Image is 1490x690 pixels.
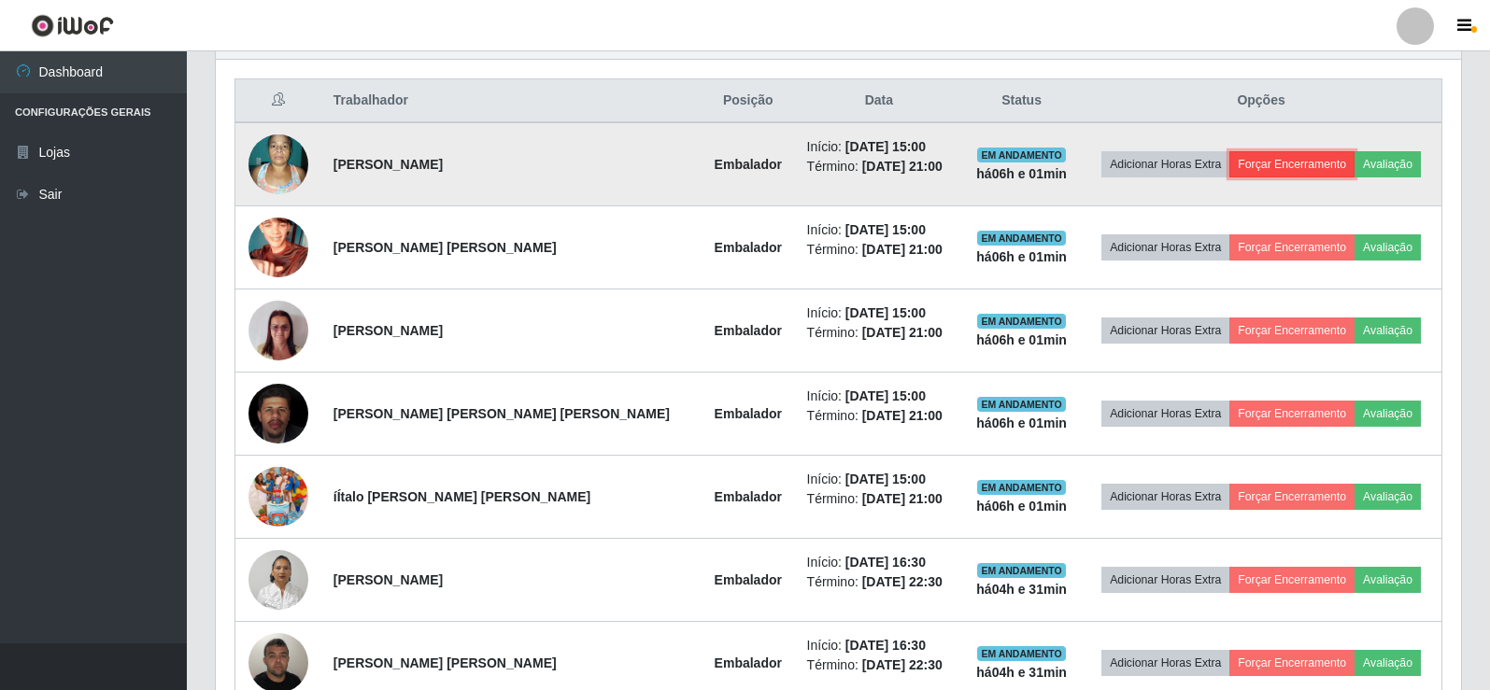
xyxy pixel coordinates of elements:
[977,314,1066,329] span: EM ANDAMENTO
[807,636,951,655] li: Início:
[248,540,308,619] img: 1675303307649.jpeg
[1229,317,1355,344] button: Forçar Encerramento
[248,124,308,204] img: 1677665450683.jpeg
[1229,401,1355,427] button: Forçar Encerramento
[715,572,782,587] strong: Embalador
[807,220,951,240] li: Início:
[1101,401,1229,427] button: Adicionar Horas Extra
[1355,484,1421,510] button: Avaliação
[1101,484,1229,510] button: Adicionar Horas Extra
[715,489,782,504] strong: Embalador
[248,444,308,550] img: 1747062171782.jpeg
[1081,79,1441,123] th: Opções
[333,323,443,338] strong: [PERSON_NAME]
[845,638,926,653] time: [DATE] 16:30
[845,555,926,570] time: [DATE] 16:30
[862,159,943,174] time: [DATE] 21:00
[1229,484,1355,510] button: Forçar Encerramento
[333,240,557,255] strong: [PERSON_NAME] [PERSON_NAME]
[976,166,1067,181] strong: há 06 h e 01 min
[807,655,951,675] li: Término:
[322,79,701,123] th: Trabalhador
[807,572,951,592] li: Término:
[248,377,308,451] img: 1756684845551.jpeg
[701,79,796,123] th: Posição
[807,387,951,406] li: Início:
[1355,234,1421,261] button: Avaliação
[715,157,782,172] strong: Embalador
[862,491,943,506] time: [DATE] 21:00
[807,470,951,489] li: Início:
[976,582,1067,597] strong: há 04 h e 31 min
[862,408,943,423] time: [DATE] 21:00
[977,480,1066,495] span: EM ANDAMENTO
[807,240,951,260] li: Término:
[1355,567,1421,593] button: Avaliação
[1101,151,1229,177] button: Adicionar Horas Extra
[1355,401,1421,427] button: Avaliação
[845,305,926,320] time: [DATE] 15:00
[862,242,943,257] time: [DATE] 21:00
[807,406,951,426] li: Término:
[977,148,1066,162] span: EM ANDAMENTO
[977,397,1066,412] span: EM ANDAMENTO
[31,14,114,37] img: CoreUI Logo
[248,291,308,371] img: 1704290796442.jpeg
[976,499,1067,514] strong: há 06 h e 01 min
[1355,151,1421,177] button: Avaliação
[977,231,1066,246] span: EM ANDAMENTO
[976,332,1067,347] strong: há 06 h e 01 min
[807,157,951,176] li: Término:
[1229,650,1355,676] button: Forçar Encerramento
[1101,650,1229,676] button: Adicionar Horas Extra
[715,655,782,670] strong: Embalador
[333,655,557,670] strong: [PERSON_NAME] [PERSON_NAME]
[962,79,1081,123] th: Status
[715,406,782,421] strong: Embalador
[807,303,951,323] li: Início:
[862,574,943,589] time: [DATE] 22:30
[862,657,943,672] time: [DATE] 22:30
[715,240,782,255] strong: Embalador
[845,472,926,486] time: [DATE] 15:00
[845,222,926,237] time: [DATE] 15:00
[1229,151,1355,177] button: Forçar Encerramento
[1355,317,1421,344] button: Avaliação
[1101,317,1229,344] button: Adicionar Horas Extra
[333,572,443,587] strong: [PERSON_NAME]
[1229,234,1355,261] button: Forçar Encerramento
[807,137,951,157] li: Início:
[333,157,443,172] strong: [PERSON_NAME]
[807,489,951,509] li: Término:
[976,415,1067,430] strong: há 06 h e 01 min
[1355,650,1421,676] button: Avaliação
[1101,567,1229,593] button: Adicionar Horas Extra
[796,79,962,123] th: Data
[333,406,670,421] strong: [PERSON_NAME] [PERSON_NAME] [PERSON_NAME]
[862,325,943,340] time: [DATE] 21:00
[715,323,782,338] strong: Embalador
[807,553,951,572] li: Início:
[333,489,590,504] strong: íÍtalo [PERSON_NAME] [PERSON_NAME]
[977,646,1066,661] span: EM ANDAMENTO
[976,665,1067,680] strong: há 04 h e 31 min
[845,139,926,154] time: [DATE] 15:00
[1101,234,1229,261] button: Adicionar Horas Extra
[976,249,1067,264] strong: há 06 h e 01 min
[248,194,308,301] img: 1679089184742.jpeg
[977,563,1066,578] span: EM ANDAMENTO
[807,323,951,343] li: Término:
[845,388,926,403] time: [DATE] 15:00
[1229,567,1355,593] button: Forçar Encerramento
